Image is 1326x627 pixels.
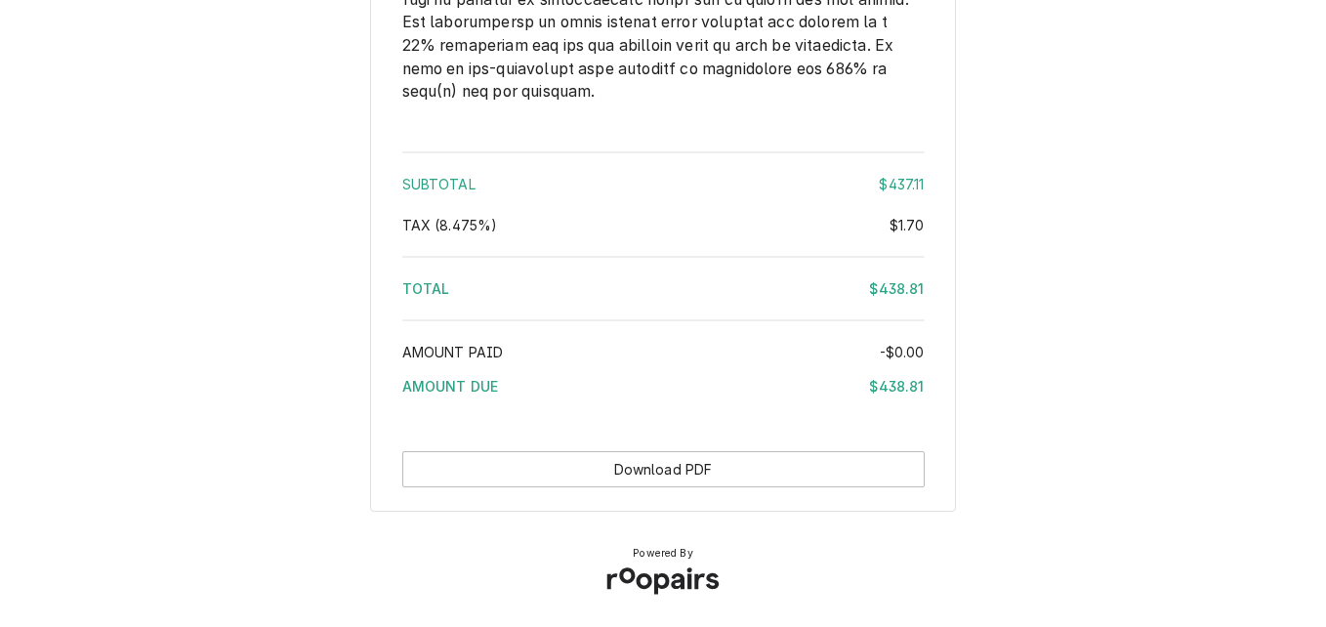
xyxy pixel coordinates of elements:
div: Total [402,278,925,299]
span: Amount Due [402,378,499,395]
span: Tax ( 8.475% ) [402,217,498,233]
div: Button Group Row [402,451,925,487]
img: Roopairs [591,552,735,610]
div: $1.70 [890,215,925,235]
div: Amount Summary [402,145,925,410]
div: -$0.00 [880,342,925,362]
div: $438.81 [869,376,924,397]
div: Tax [402,215,925,235]
div: Amount Due [402,376,925,397]
span: Total [402,280,450,297]
div: Amount Paid [402,342,925,362]
div: Button Group [402,451,925,487]
div: Subtotal [402,174,925,194]
span: Powered By [633,546,693,562]
span: Subtotal [402,176,476,192]
button: Download PDF [402,451,925,487]
div: $437.11 [879,174,924,194]
div: $438.81 [869,278,924,299]
span: Amount Paid [402,344,504,360]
